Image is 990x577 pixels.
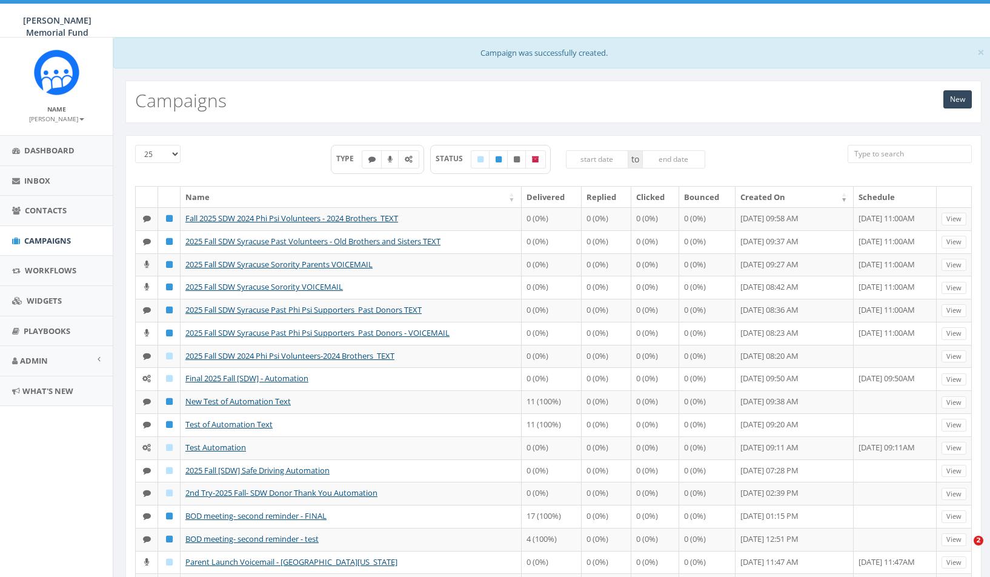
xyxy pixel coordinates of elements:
a: BOD meeting- second reminder - FINAL [185,510,327,521]
label: Automated Message [398,150,419,168]
i: Published [166,306,173,314]
td: [DATE] 09:38 AM [736,390,854,413]
td: 0 (0%) [522,253,582,276]
i: Text SMS [143,467,151,475]
i: Draft [166,444,173,452]
a: 2025 Fall SDW Syracuse Sorority Parents VOICEMAIL [185,259,373,270]
a: Parent Launch Voicemail - [GEOGRAPHIC_DATA][US_STATE] [185,556,397,567]
label: Published [489,150,508,168]
td: 0 (0%) [679,482,736,505]
i: Ringless Voice Mail [144,283,149,291]
a: View [942,327,966,340]
a: New Test of Automation Text [185,396,291,407]
i: Text SMS [143,421,151,429]
i: Published [166,238,173,245]
a: 2025 Fall SDW Syracuse Past Volunteers - Old Brothers and Sisters TEXT [185,236,440,247]
td: 0 (0%) [679,230,736,253]
i: Text SMS [143,398,151,405]
small: [PERSON_NAME] [29,115,84,123]
i: Published [166,329,173,337]
a: Test of Automation Text [185,419,273,430]
a: View [942,510,966,523]
td: 0 (0%) [679,322,736,345]
td: 0 (0%) [582,253,631,276]
td: [DATE] 09:27 AM [736,253,854,276]
td: 0 (0%) [679,253,736,276]
span: Dashboard [24,145,75,156]
td: [DATE] 08:36 AM [736,299,854,322]
span: Widgets [27,295,62,306]
td: [DATE] 01:15 PM [736,505,854,528]
a: [PERSON_NAME] [29,113,84,124]
td: [DATE] 09:11AM [854,436,937,459]
td: [DATE] 11:00AM [854,253,937,276]
td: [DATE] 09:11 AM [736,436,854,459]
td: 0 (0%) [582,345,631,368]
span: Inbox [24,175,50,186]
i: Automated Message [142,375,151,382]
i: Published [166,398,173,405]
i: Automated Message [142,444,151,452]
a: View [942,213,966,225]
i: Published [166,535,173,543]
td: 0 (0%) [631,299,679,322]
th: Schedule [854,187,937,208]
a: View [942,556,966,569]
td: [DATE] 11:00AM [854,230,937,253]
td: [DATE] 09:20 AM [736,413,854,436]
td: 0 (0%) [582,482,631,505]
td: 0 (0%) [679,276,736,299]
td: 0 (0%) [582,322,631,345]
i: Unpublished [514,156,520,163]
td: 0 (0%) [631,276,679,299]
i: Text SMS [143,489,151,497]
td: [DATE] 09:50AM [854,367,937,390]
th: Clicked [631,187,679,208]
th: Replied [582,187,631,208]
i: Text SMS [143,535,151,543]
i: Ringless Voice Mail [144,558,149,566]
i: Draft [166,375,173,382]
td: 0 (0%) [631,482,679,505]
td: 0 (0%) [679,459,736,482]
a: View [942,442,966,455]
a: View [942,259,966,272]
td: 0 (0%) [631,413,679,436]
a: View [942,533,966,546]
label: Ringless Voice Mail [381,150,399,168]
i: Published [496,156,502,163]
a: 2025 Fall [SDW] Safe Driving Automation [185,465,330,476]
td: 0 (0%) [522,345,582,368]
a: BOD meeting- second reminder - test [185,533,319,544]
td: 11 (100%) [522,390,582,413]
label: Draft [471,150,490,168]
td: 0 (0%) [631,367,679,390]
i: Draft [477,156,483,163]
td: 0 (0%) [522,551,582,574]
a: View [942,488,966,501]
td: 0 (0%) [631,459,679,482]
td: 0 (0%) [631,505,679,528]
td: 0 (0%) [522,482,582,505]
td: [DATE] 07:28 PM [736,459,854,482]
th: Bounced [679,187,736,208]
td: 0 (0%) [582,505,631,528]
span: 2 [974,536,983,545]
a: View [942,373,966,386]
span: to [628,150,642,168]
td: 0 (0%) [679,505,736,528]
td: 0 (0%) [582,413,631,436]
td: 0 (0%) [679,436,736,459]
td: [DATE] 09:58 AM [736,207,854,230]
td: 0 (0%) [631,253,679,276]
td: 0 (0%) [522,207,582,230]
input: start date [566,150,629,168]
td: 0 (0%) [631,436,679,459]
img: Rally_Corp_Icon.png [34,50,79,95]
a: 2nd Try-2025 Fall- SDW Donor Thank You Automation [185,487,377,498]
a: Fall 2025 SDW 2024 Phi Psi Volunteers - 2024 Brothers_TEXT [185,213,398,224]
span: STATUS [436,153,471,164]
td: 0 (0%) [679,367,736,390]
td: [DATE] 11:00AM [854,299,937,322]
a: View [942,282,966,295]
